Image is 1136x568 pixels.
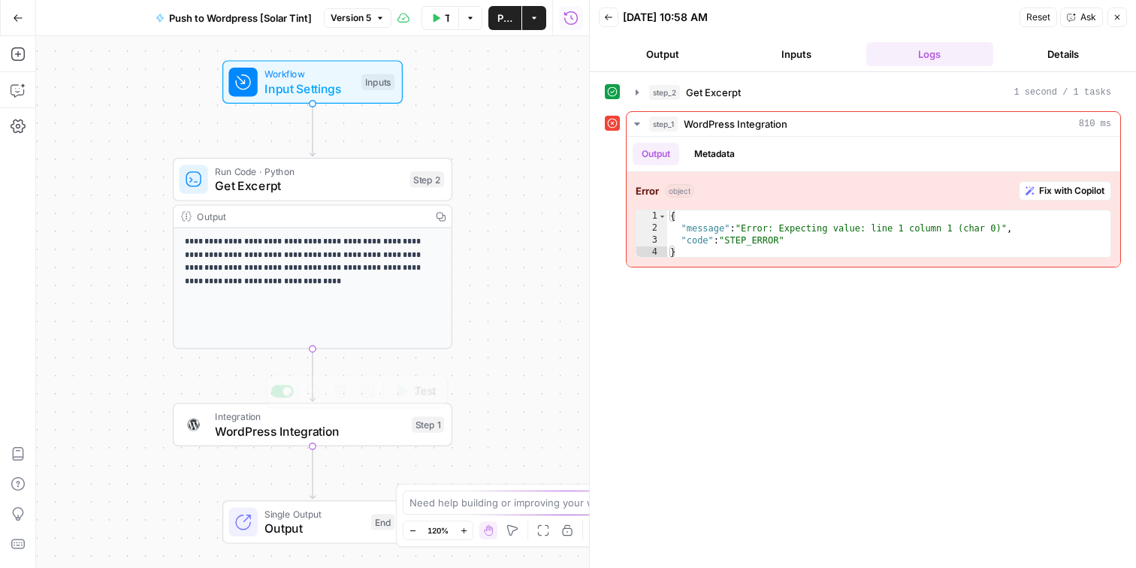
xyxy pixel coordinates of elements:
[412,416,444,433] div: Step 1
[684,116,787,131] span: WordPress Integration
[636,210,667,222] div: 1
[215,422,404,440] span: WordPress Integration
[173,403,452,446] div: IntegrationWordPress IntegrationStep 1Test
[415,383,437,400] span: Test
[185,415,203,434] img: WordPress%20logotype.png
[1020,8,1057,27] button: Reset
[1079,117,1111,131] span: 810 ms
[488,6,521,30] button: Publish
[665,184,694,198] span: object
[636,246,667,258] div: 4
[649,85,680,100] span: step_2
[658,210,666,222] span: Toggle code folding, rows 1 through 4
[627,80,1120,104] button: 1 second / 1 tasks
[310,446,315,499] g: Edge from step_1 to end
[324,8,391,28] button: Version 5
[215,164,403,178] span: Run Code · Python
[636,183,659,198] strong: Error
[686,85,741,100] span: Get Excerpt
[633,143,679,165] button: Output
[636,234,667,246] div: 3
[627,137,1120,267] div: 810 ms
[264,80,354,98] span: Input Settings
[445,11,449,26] span: Test Data
[1060,8,1103,27] button: Ask
[264,506,364,521] span: Single Output
[1039,184,1104,198] span: Fix with Copilot
[599,42,727,66] button: Output
[1080,11,1096,24] span: Ask
[1026,11,1050,24] span: Reset
[310,104,315,156] g: Edge from start to step_2
[215,409,404,424] span: Integration
[733,42,860,66] button: Inputs
[173,60,452,104] div: WorkflowInput SettingsInputs
[649,116,678,131] span: step_1
[169,11,312,26] span: Push to Wordpress [Solar Tint]
[421,6,458,30] button: Test Data
[147,6,321,30] button: Push to Wordpress [Solar Tint]
[173,500,452,544] div: Single OutputOutputEnd
[428,524,449,536] span: 120%
[1014,86,1111,99] span: 1 second / 1 tasks
[627,112,1120,136] button: 810 ms
[215,177,403,195] span: Get Excerpt
[636,222,667,234] div: 2
[371,514,394,530] div: End
[331,11,371,25] span: Version 5
[361,74,394,90] div: Inputs
[685,143,744,165] button: Metadata
[410,171,445,188] div: Step 2
[866,42,994,66] button: Logs
[264,519,364,537] span: Output
[197,209,424,223] div: Output
[497,11,512,26] span: Publish
[999,42,1127,66] button: Details
[388,379,443,403] button: Test
[1019,181,1111,201] button: Fix with Copilot
[264,67,354,81] span: Workflow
